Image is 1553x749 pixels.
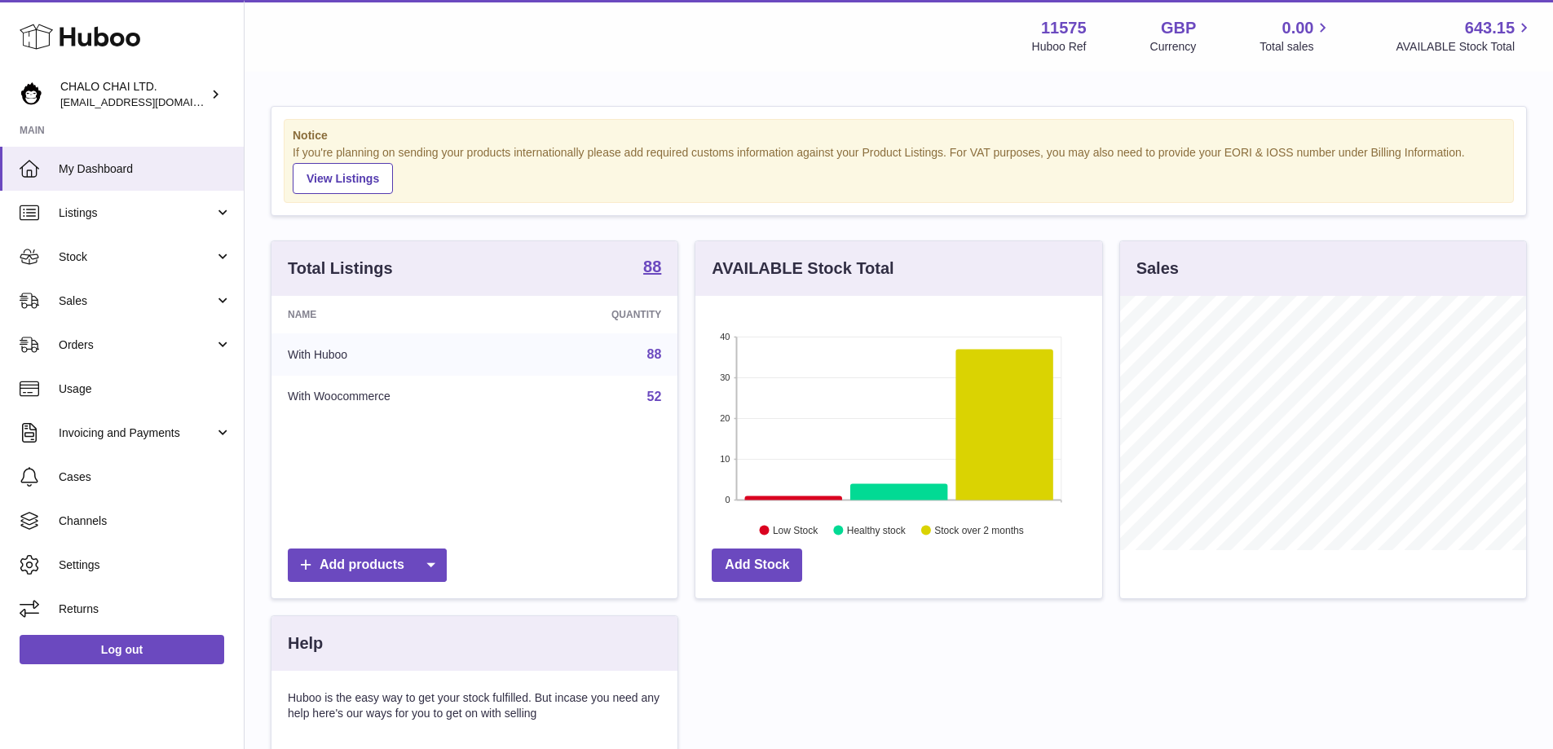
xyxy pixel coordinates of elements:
[721,372,730,382] text: 30
[59,293,214,309] span: Sales
[721,454,730,464] text: 10
[59,249,214,265] span: Stock
[1161,17,1196,39] strong: GBP
[935,524,1024,535] text: Stock over 2 months
[721,413,730,423] text: 20
[59,161,232,177] span: My Dashboard
[60,79,207,110] div: CHALO CHAI LTD.
[271,333,523,376] td: With Huboo
[647,390,662,403] a: 52
[293,128,1505,143] strong: Notice
[726,495,730,504] text: 0
[59,205,214,221] span: Listings
[773,524,818,535] text: Low Stock
[1260,17,1332,55] a: 0.00 Total sales
[288,632,323,654] h3: Help
[59,381,232,397] span: Usage
[712,549,802,582] a: Add Stock
[1282,17,1314,39] span: 0.00
[293,163,393,194] a: View Listings
[1136,258,1179,280] h3: Sales
[1396,17,1533,55] a: 643.15 AVAILABLE Stock Total
[293,145,1505,194] div: If you're planning on sending your products internationally please add required customs informati...
[643,258,661,275] strong: 88
[288,258,393,280] h3: Total Listings
[643,258,661,278] a: 88
[271,296,523,333] th: Name
[59,601,232,617] span: Returns
[647,347,662,361] a: 88
[1465,17,1515,39] span: 643.15
[1396,39,1533,55] span: AVAILABLE Stock Total
[271,376,523,418] td: With Woocommerce
[1260,39,1332,55] span: Total sales
[20,82,44,107] img: Chalo@chalocompany.com
[59,469,232,485] span: Cases
[1150,39,1197,55] div: Currency
[712,258,893,280] h3: AVAILABLE Stock Total
[1041,17,1087,39] strong: 11575
[20,635,224,664] a: Log out
[59,425,214,441] span: Invoicing and Payments
[60,95,240,108] span: [EMAIL_ADDRESS][DOMAIN_NAME]
[1032,39,1087,55] div: Huboo Ref
[721,332,730,341] text: 40
[59,513,232,529] span: Channels
[288,690,661,721] p: Huboo is the easy way to get your stock fulfilled. But incase you need any help here's our ways f...
[523,296,677,333] th: Quantity
[847,524,907,535] text: Healthy stock
[59,557,232,573] span: Settings
[288,549,447,582] a: Add products
[59,337,214,353] span: Orders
